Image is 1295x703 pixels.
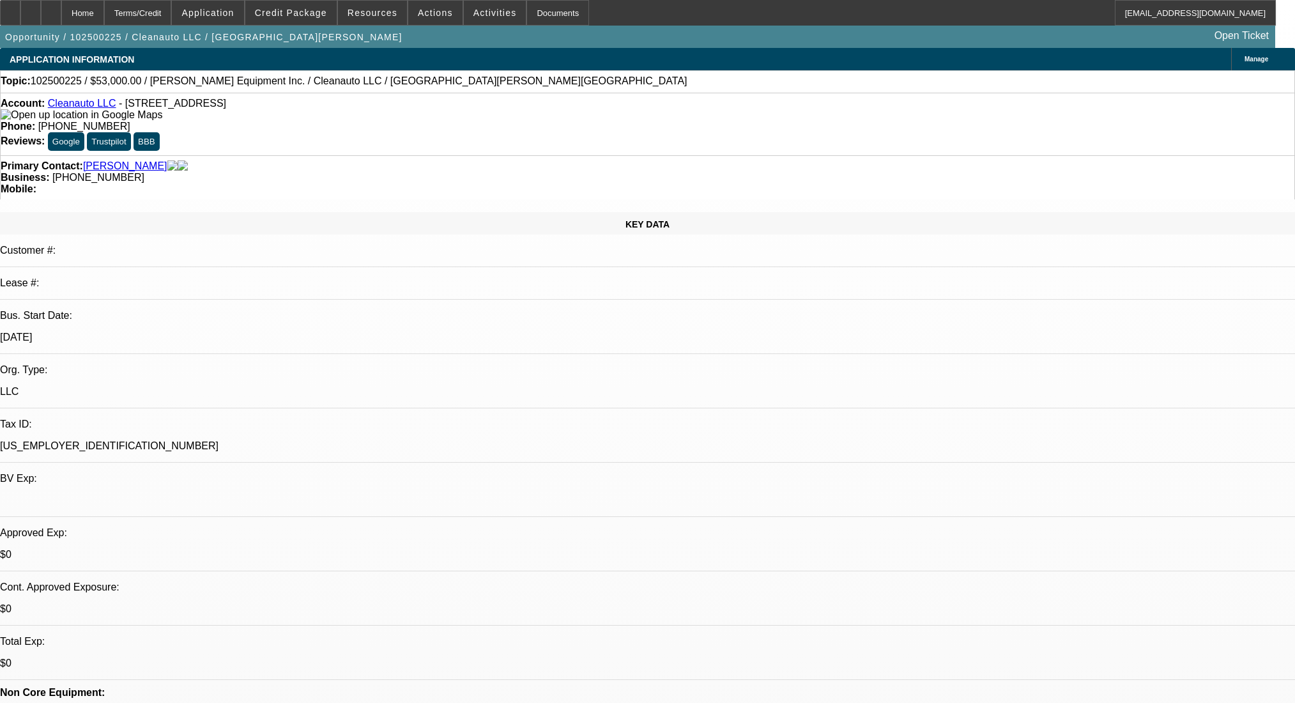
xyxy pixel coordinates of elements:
span: Manage [1245,56,1268,63]
span: Application [181,8,234,18]
strong: Topic: [1,75,31,87]
span: APPLICATION INFORMATION [10,54,134,65]
button: Activities [464,1,526,25]
button: Credit Package [245,1,337,25]
button: Application [172,1,243,25]
button: Actions [408,1,463,25]
button: Google [48,132,84,151]
strong: Phone: [1,121,35,132]
strong: Business: [1,172,49,183]
a: Open Ticket [1209,25,1274,47]
img: facebook-icon.png [167,160,178,172]
span: Actions [418,8,453,18]
strong: Primary Contact: [1,160,83,172]
span: Opportunity / 102500225 / Cleanauto LLC / [GEOGRAPHIC_DATA][PERSON_NAME] [5,32,402,42]
span: 102500225 / $53,000.00 / [PERSON_NAME] Equipment Inc. / Cleanauto LLC / [GEOGRAPHIC_DATA][PERSON_... [31,75,687,87]
button: BBB [134,132,160,151]
strong: Mobile: [1,183,36,194]
span: Resources [348,8,397,18]
span: KEY DATA [625,219,670,229]
span: [PHONE_NUMBER] [38,121,130,132]
a: [PERSON_NAME] [83,160,167,172]
span: - [STREET_ADDRESS] [119,98,226,109]
a: Cleanauto LLC [48,98,116,109]
a: View Google Maps [1,109,162,120]
img: linkedin-icon.png [178,160,188,172]
button: Trustpilot [87,132,130,151]
button: Resources [338,1,407,25]
strong: Account: [1,98,45,109]
strong: Reviews: [1,135,45,146]
span: Activities [473,8,517,18]
span: Credit Package [255,8,327,18]
span: [PHONE_NUMBER] [52,172,144,183]
img: Open up location in Google Maps [1,109,162,121]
